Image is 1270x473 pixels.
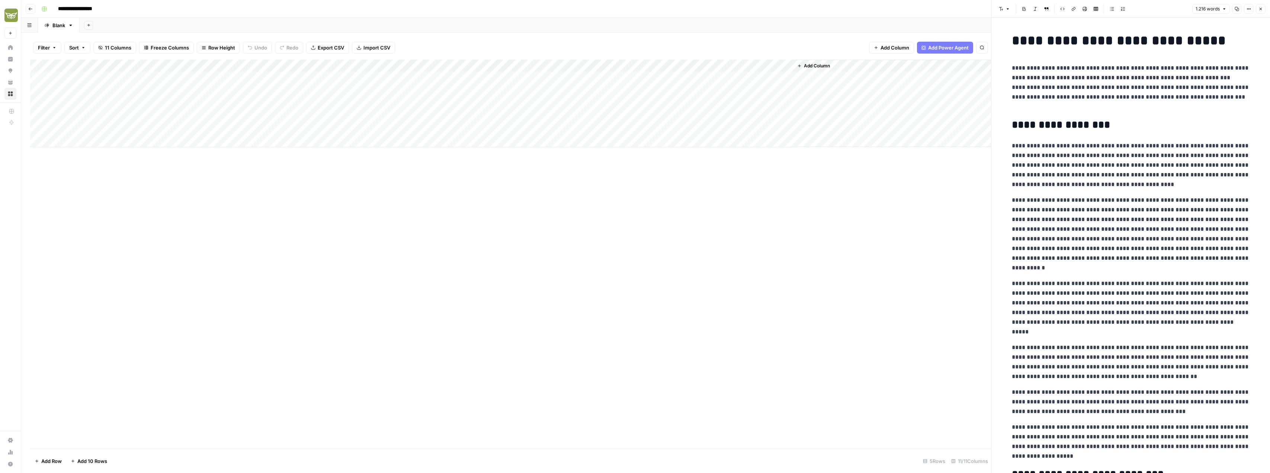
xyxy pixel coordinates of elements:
[318,44,344,51] span: Export CSV
[77,457,107,465] span: Add 10 Rows
[4,88,16,100] a: Browse
[928,44,969,51] span: Add Power Agent
[4,9,18,22] img: Evergreen Media Logo
[4,434,16,446] a: Settings
[4,76,16,88] a: Your Data
[1192,4,1230,14] button: 1.216 words
[254,44,267,51] span: Undo
[52,22,65,29] div: Blank
[4,446,16,458] a: Usage
[306,42,349,54] button: Export CSV
[139,42,194,54] button: Freeze Columns
[917,42,973,54] button: Add Power Agent
[197,42,240,54] button: Row Height
[1196,6,1220,12] span: 1.216 words
[208,44,235,51] span: Row Height
[920,455,948,467] div: 5 Rows
[869,42,914,54] button: Add Column
[38,44,50,51] span: Filter
[804,63,830,69] span: Add Column
[151,44,189,51] span: Freeze Columns
[881,44,909,51] span: Add Column
[64,42,90,54] button: Sort
[4,42,16,54] a: Home
[794,61,833,71] button: Add Column
[275,42,303,54] button: Redo
[4,458,16,470] button: Help + Support
[93,42,136,54] button: 11 Columns
[38,18,80,33] a: Blank
[41,457,62,465] span: Add Row
[66,455,112,467] button: Add 10 Rows
[243,42,272,54] button: Undo
[30,455,66,467] button: Add Row
[4,6,16,25] button: Workspace: Evergreen Media
[352,42,395,54] button: Import CSV
[363,44,390,51] span: Import CSV
[286,44,298,51] span: Redo
[4,53,16,65] a: Insights
[69,44,79,51] span: Sort
[948,455,991,467] div: 11/11 Columns
[105,44,131,51] span: 11 Columns
[33,42,61,54] button: Filter
[4,65,16,77] a: Opportunities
